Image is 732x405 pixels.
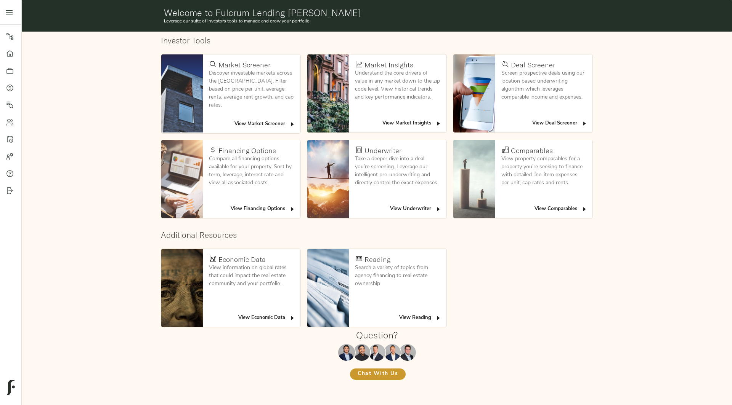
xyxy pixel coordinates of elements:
span: View Economic Data [238,314,295,322]
h2: Investor Tools [161,36,593,45]
h1: Welcome to Fulcrum Lending [PERSON_NAME] [164,7,590,18]
span: Chat With Us [358,369,398,379]
button: View Financing Options [229,203,297,215]
h4: Financing Options [218,147,276,155]
h4: Market Insights [364,61,413,69]
span: View Deal Screener [532,119,588,128]
button: Chat With Us [350,368,406,380]
p: View information on global rates that could impact the real estate community and your portfolio. [209,264,294,288]
img: Comparables [453,140,495,218]
span: View Market Screener [234,120,295,129]
button: View Market Screener [233,118,297,130]
img: Market Insights [307,54,349,132]
span: View Market Insights [382,119,441,128]
button: View Underwriter [388,203,443,215]
span: View Reading [399,314,441,322]
span: View Comparables [535,205,588,214]
img: Zach Frizzera [369,344,385,361]
p: Compare all financing options available for your property. Sort by term, leverage, interest rate ... [209,155,294,187]
h4: Underwriter [364,147,401,155]
img: Economic Data [161,249,203,327]
button: View Reading [397,312,443,324]
p: Leverage our suite of investors tools to manage and grow your portfolio. [164,18,590,25]
p: Understand the core drivers of value in any market down to the zip code level. View historical tr... [355,69,440,101]
h4: Market Screener [218,61,270,69]
h4: Deal Screener [511,61,555,69]
img: Deal Screener [453,54,495,132]
img: Kenneth Mendonça [353,344,370,361]
span: View Financing Options [231,205,295,214]
img: Reading [307,249,349,327]
h4: Reading [364,255,390,264]
p: Search a variety of topics from agency financing to real estate ownership. [355,264,440,288]
img: Richard Le [384,344,401,361]
p: View property comparables for a property you’re seeking to finance with detailed line-item expens... [501,155,587,187]
img: Justin Stamp [399,344,416,361]
img: Maxwell Wu [338,344,355,361]
p: Take a deeper dive into a deal you’re screening. Leverage our intelligent pre-underwriting and di... [355,155,440,187]
img: Underwriter [307,140,349,218]
button: View Deal Screener [530,118,589,129]
button: View Economic Data [236,312,297,324]
h1: Question? [356,330,398,340]
h4: Economic Data [218,255,266,264]
p: Screen prospective deals using our location based underwriting algorithm which leverages comparab... [501,69,587,101]
img: logo [7,380,15,395]
img: Financing Options [161,140,203,218]
button: View Market Insights [380,118,443,129]
h2: Additional Resources [161,230,593,240]
button: View Comparables [533,203,589,215]
img: Market Screener [161,54,203,132]
p: Discover investable markets across the [GEOGRAPHIC_DATA]. Filter based on price per unit, average... [209,69,294,109]
span: View Underwriter [390,205,441,214]
h4: Comparables [511,147,553,155]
